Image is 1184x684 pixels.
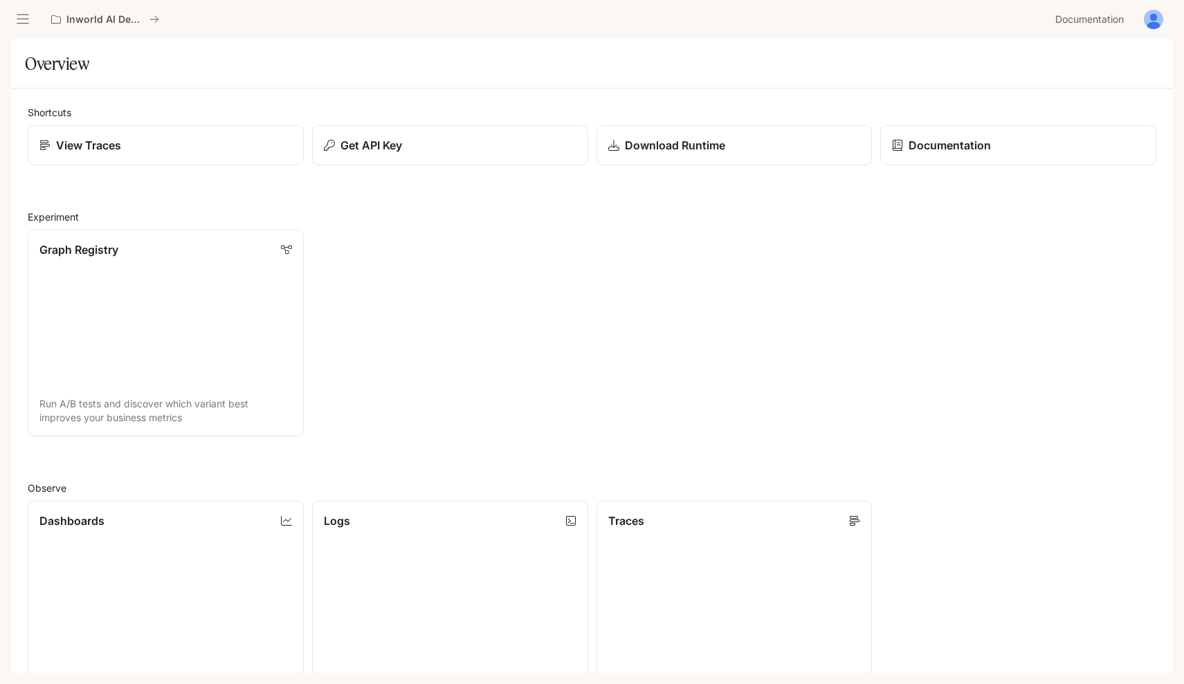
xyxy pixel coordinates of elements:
[28,210,1156,224] h2: Experiment
[39,241,118,258] p: Graph Registry
[28,230,304,436] a: Graph RegistryRun A/B tests and discover which variant best improves your business metrics
[28,481,1156,495] h2: Observe
[10,7,35,32] button: open drawer
[39,397,292,425] p: Run A/B tests and discover which variant best improves your business metrics
[45,6,165,33] button: All workspaces
[340,137,402,154] p: Get API Key
[28,125,304,165] a: View Traces
[1140,6,1167,33] button: User avatar
[66,14,144,26] p: Inworld AI Demos
[56,137,121,154] p: View Traces
[312,125,588,165] button: Get API Key
[880,125,1156,165] a: Documentation
[1055,11,1124,28] span: Documentation
[1050,6,1134,33] a: Documentation
[324,512,350,529] p: Logs
[596,125,873,165] a: Download Runtime
[625,137,725,154] p: Download Runtime
[28,105,1156,120] h2: Shortcuts
[1144,10,1163,29] img: User avatar
[909,137,991,154] p: Documentation
[39,512,104,529] p: Dashboards
[608,512,644,529] p: Traces
[25,50,89,77] h1: Overview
